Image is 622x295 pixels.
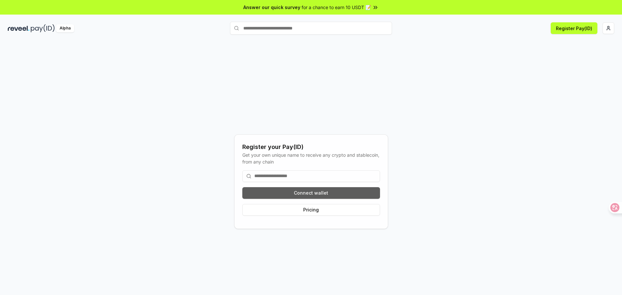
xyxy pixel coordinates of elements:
[243,4,300,11] span: Answer our quick survey
[551,22,597,34] button: Register Pay(ID)
[242,142,380,152] div: Register your Pay(ID)
[302,4,371,11] span: for a chance to earn 10 USDT 📝
[56,24,74,32] div: Alpha
[242,152,380,165] div: Get your own unique name to receive any crypto and stablecoin, from any chain
[31,24,55,32] img: pay_id
[242,204,380,216] button: Pricing
[8,24,29,32] img: reveel_dark
[242,187,380,199] button: Connect wallet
